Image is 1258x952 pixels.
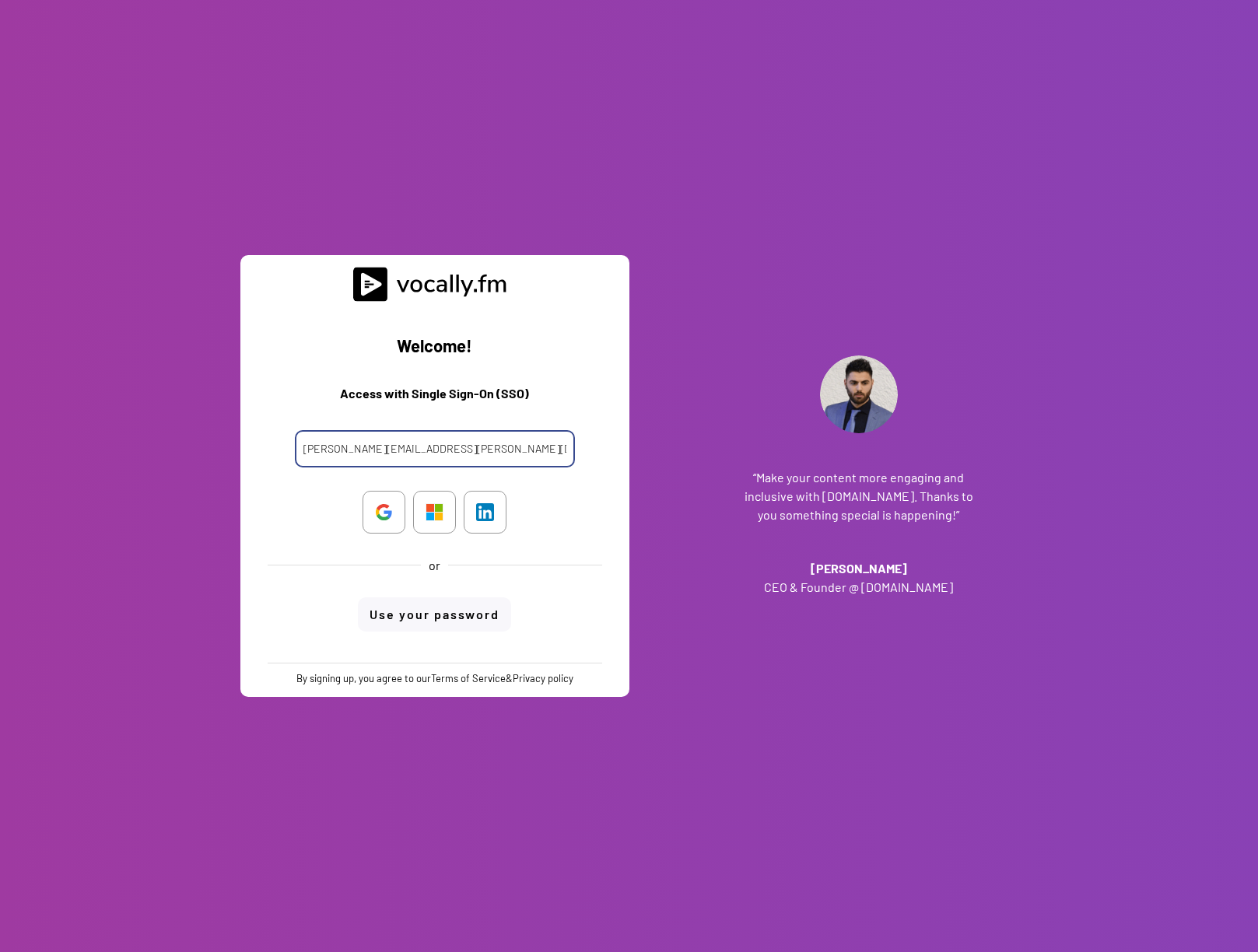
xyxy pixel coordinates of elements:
[426,503,443,521] img: Microsoft_logo.svg
[252,384,618,412] h3: Access with Single Sign-On (SSO)
[358,597,511,632] button: Use your password
[375,503,393,521] img: Google_%22G%22_logo.svg
[820,355,898,433] img: Addante_Profile.png
[431,672,506,684] a: Terms of Service
[295,430,575,467] input: Your email
[252,333,618,361] h2: Welcome!
[742,578,976,597] h3: CEO & Founder @ [DOMAIN_NAME]
[742,559,976,578] h3: [PERSON_NAME]
[476,503,494,521] img: LinkedIn_icon.svg
[429,557,440,574] div: or
[296,671,573,685] div: By signing up, you agree to our &
[353,267,517,302] img: vocally%20logo.svg
[513,672,573,684] a: Privacy policy
[742,468,976,524] h3: “Make your content more engaging and inclusive with [DOMAIN_NAME]. Thanks to you something specia...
